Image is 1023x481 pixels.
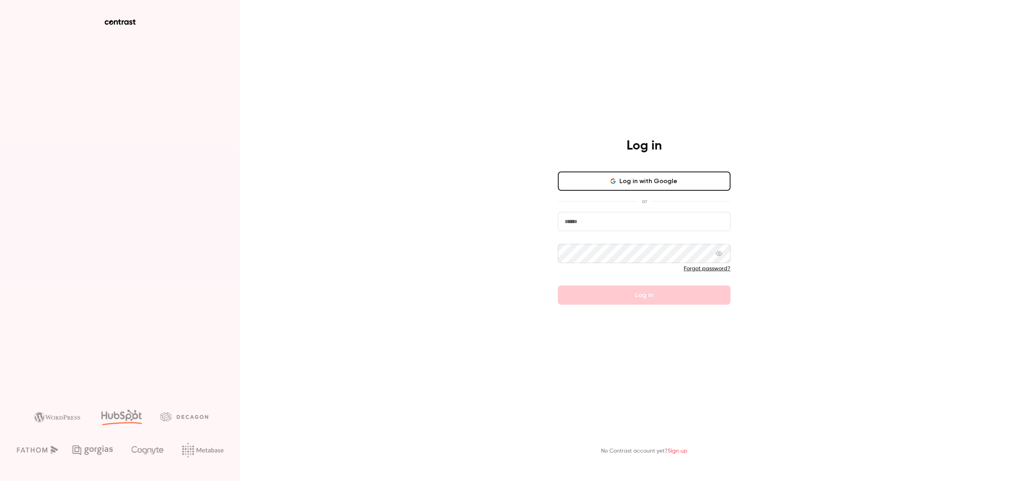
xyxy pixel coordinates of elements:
p: No Contrast account yet? [601,447,687,455]
span: or [638,197,651,206]
a: Forgot password? [684,266,730,271]
img: decagon [160,412,208,421]
h4: Log in [627,138,662,154]
button: Log in with Google [558,172,730,191]
a: Sign up [668,448,687,454]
